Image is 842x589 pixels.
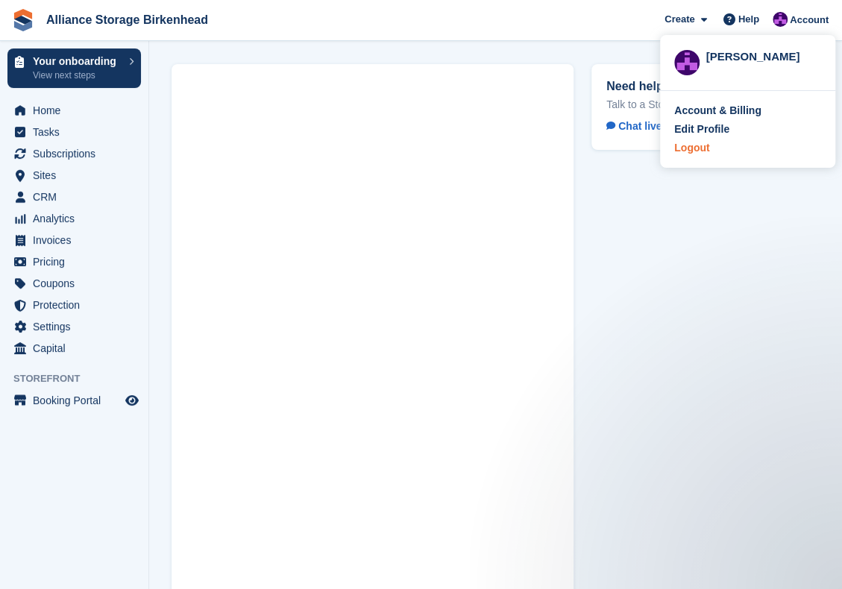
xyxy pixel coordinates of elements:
span: Chat live now [606,120,685,132]
a: menu [7,143,141,164]
a: menu [7,165,141,186]
div: Account & Billing [674,103,761,119]
img: Romilly Norton [674,50,700,75]
p: Your onboarding [33,56,122,66]
a: menu [7,273,141,294]
span: Account [790,13,829,28]
p: View next steps [33,69,122,82]
a: menu [7,251,141,272]
a: menu [7,122,141,142]
a: Logout [674,140,821,156]
span: Capital [33,338,122,359]
div: [PERSON_NAME] [706,48,821,62]
span: Create [665,12,694,27]
div: Logout [674,140,709,156]
span: Subscriptions [33,143,122,164]
span: Invoices [33,230,122,251]
a: Chat live now [606,117,697,135]
a: menu [7,316,141,337]
span: Pricing [33,251,122,272]
h2: Need help getting set up? [606,79,805,93]
span: Help [738,12,759,27]
span: Sites [33,165,122,186]
img: Romilly Norton [773,12,788,27]
div: Edit Profile [674,122,729,137]
span: Home [33,100,122,121]
a: menu [7,390,141,411]
span: Storefront [13,371,148,386]
a: Account & Billing [674,103,821,119]
span: Analytics [33,208,122,229]
a: menu [7,186,141,207]
a: Alliance Storage Birkenhead [40,7,214,32]
span: CRM [33,186,122,207]
span: Settings [33,316,122,337]
span: Booking Portal [33,390,122,411]
a: menu [7,338,141,359]
a: menu [7,100,141,121]
a: Your onboarding View next steps [7,48,141,88]
a: Preview store [123,391,141,409]
img: stora-icon-8386f47178a22dfd0bd8f6a31ec36ba5ce8667c1dd55bd0f319d3a0aa187defe.svg [12,9,34,31]
span: Coupons [33,273,122,294]
a: menu [7,230,141,251]
a: Edit Profile [674,122,821,137]
span: Protection [33,294,122,315]
span: Tasks [33,122,122,142]
p: Talk to a Stora onboarding expert. [606,98,805,111]
a: menu [7,208,141,229]
a: menu [7,294,141,315]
